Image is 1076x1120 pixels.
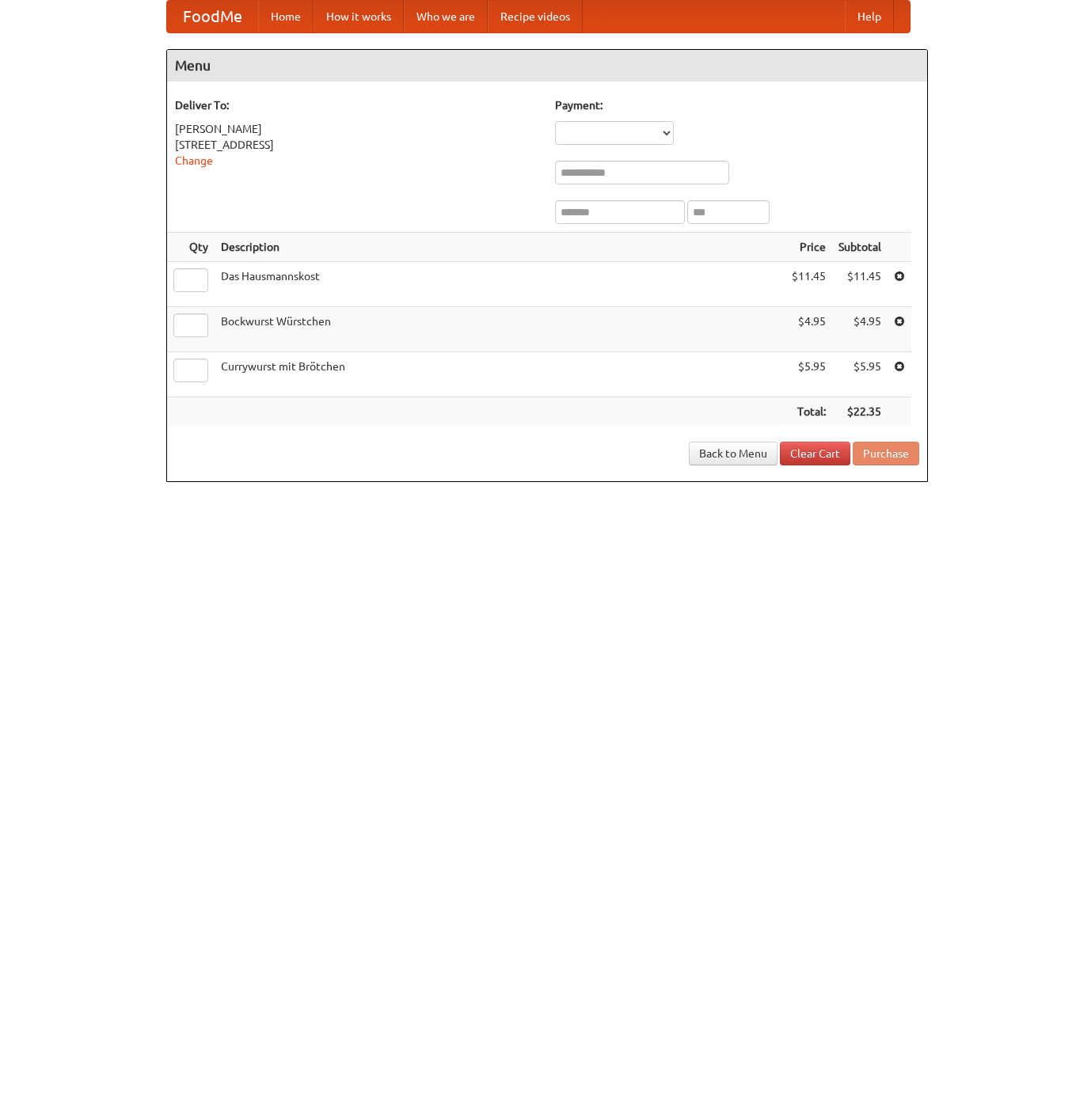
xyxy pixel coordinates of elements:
[175,97,539,113] h5: Deliver To:
[314,1,404,32] a: How it works
[785,233,832,262] th: Price
[175,154,213,167] a: Change
[167,1,258,32] a: FoodMe
[215,352,785,397] td: Currywurst mit Brötchen
[785,262,832,307] td: $11.45
[785,397,832,427] th: Total:
[689,442,778,465] a: Back to Menu
[832,262,888,307] td: $11.45
[175,137,539,153] div: [STREET_ADDRESS]
[785,352,832,397] td: $5.95
[845,1,894,32] a: Help
[175,121,539,137] div: [PERSON_NAME]
[488,1,583,32] a: Recipe videos
[167,50,927,82] h4: Menu
[215,262,785,307] td: Das Hausmannskost
[167,233,215,262] th: Qty
[832,233,888,262] th: Subtotal
[853,442,919,465] button: Purchase
[215,233,785,262] th: Description
[785,307,832,352] td: $4.95
[832,352,888,397] td: $5.95
[555,97,919,113] h5: Payment:
[404,1,488,32] a: Who we are
[780,442,850,465] a: Clear Cart
[832,397,888,427] th: $22.35
[258,1,314,32] a: Home
[215,307,785,352] td: Bockwurst Würstchen
[832,307,888,352] td: $4.95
